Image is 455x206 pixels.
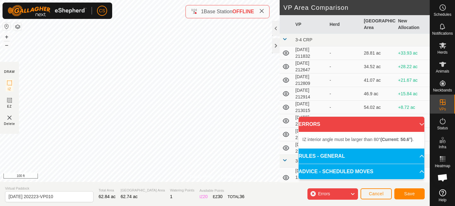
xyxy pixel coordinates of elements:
img: VP [6,114,13,121]
p-accordion-header: RULES - GENERAL [299,149,424,164]
td: [DATE] 213206 [293,128,327,141]
td: [DATE] 213015 [293,101,327,114]
span: Heatmap [435,164,450,168]
td: 46.9 ac [361,87,395,101]
td: [DATE] 212914 [293,87,327,101]
span: 1 [201,9,204,14]
span: EZ [7,104,12,109]
td: +15.84 ac [396,87,430,101]
span: Available Points [199,188,244,193]
th: New Allocation [396,15,430,34]
td: 41.07 ac [361,74,395,87]
td: [DATE] 212647 [293,60,327,74]
span: [GEOGRAPHIC_DATA] Area [121,188,165,193]
p-accordion-header: ADVICE - SCHEDULED MOVES [299,164,424,179]
span: VPs [439,107,446,111]
span: ADVICE - SCHEDULED MOVES [299,168,373,175]
div: - [330,50,359,56]
div: Open chat [433,168,452,187]
a: Contact Us [221,174,240,180]
p-accordion-header: ERRORS [299,117,424,132]
button: Cancel [361,188,392,199]
span: Errors [318,191,330,196]
td: +2.32 ac [396,114,430,128]
span: ERRORS [299,121,320,128]
b: (Current: 50.6°) [380,137,412,142]
span: Watering Points [170,188,194,193]
td: [DATE] 212809 [293,74,327,87]
button: Map Layers [14,23,21,31]
div: - [330,104,359,111]
div: - [330,63,359,70]
span: 62.84 ac [99,194,116,199]
span: Delete [4,121,15,126]
span: Help [439,198,446,202]
td: [DATE] 133614-VP001 [293,168,327,188]
p-accordion-content: ERRORS [299,132,424,148]
button: Reset Map [3,23,10,30]
td: +8.72 ac [396,101,430,114]
div: IZ [199,193,208,200]
span: 62.74 ac [121,194,138,199]
span: Neckbands [433,88,452,92]
span: 3-4 Draw [295,158,313,163]
span: 36 [240,194,245,199]
div: DRAW [4,69,15,74]
td: 34.52 ac [361,60,395,74]
span: Notifications [432,32,453,35]
button: Save [394,188,425,199]
button: + [3,33,10,41]
td: [DATE] 213125 [293,114,327,128]
span: 3-4 CRP [295,37,312,42]
div: - [330,77,359,84]
td: +28.22 ac [396,60,430,74]
span: RULES - GENERAL [299,152,345,160]
span: Virtual Paddock [5,186,94,191]
a: Privacy Policy [190,174,214,180]
td: +33.93 ac [396,46,430,60]
span: Infra [439,145,446,149]
td: [DATE] 211832 [293,46,327,60]
span: 30 [218,194,223,199]
button: – [3,41,10,49]
div: - [330,91,359,97]
span: Save [404,191,415,196]
span: Animals [436,69,449,73]
td: 28.81 ac [361,46,395,60]
td: 54.02 ac [361,101,395,114]
div: EZ [213,193,222,200]
h2: VP Area Comparison [283,4,430,11]
span: 20 [203,194,208,199]
td: +21.67 ac [396,74,430,87]
span: IZ [8,87,11,91]
span: CS [99,8,105,14]
span: Base Station [204,9,233,14]
span: IZ interior angle must be larger than 80° . [302,137,414,142]
span: 1 [170,194,173,199]
td: 60.42 ac [361,114,395,128]
th: Herd [327,15,361,34]
a: Help [430,187,455,204]
span: Herds [437,50,447,54]
span: OFFLINE [233,9,254,14]
th: [GEOGRAPHIC_DATA] Area [361,15,395,34]
td: [DATE] 213304 [293,141,327,155]
span: Total Area [99,188,116,193]
span: Schedules [434,13,451,16]
span: Status [437,126,448,130]
img: Gallagher Logo [8,5,87,16]
th: VP [293,15,327,34]
div: TOTAL [227,193,244,200]
span: Cancel [369,191,384,196]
